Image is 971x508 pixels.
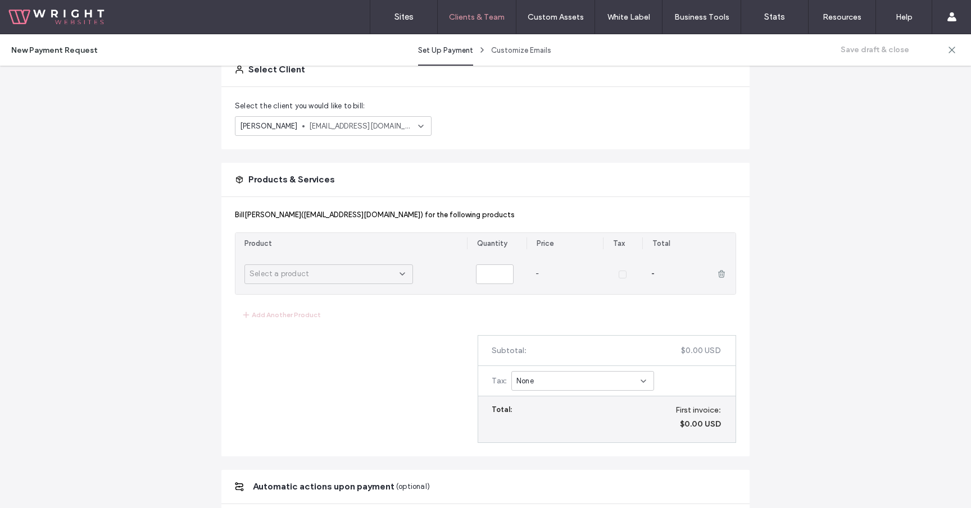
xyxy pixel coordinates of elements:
[240,121,298,132] span: [PERSON_NAME]
[248,173,335,186] span: Products & Services
[396,481,430,492] span: (optional)
[528,12,584,22] label: Custom Assets
[652,238,670,249] div: Total
[823,12,861,22] label: Resources
[492,376,507,386] span: Tax :
[244,238,272,249] div: Product
[492,346,527,355] span: Subtotal :
[249,268,309,280] span: Select a product
[244,210,301,219] span: [PERSON_NAME]
[235,210,736,219] div: Bill ([EMAIL_ADDRESS][DOMAIN_NAME]) for the following products
[607,12,650,22] label: White Label
[492,405,512,414] span: Total :
[516,376,534,387] span: None
[11,45,98,55] div: New Payment Request
[26,8,49,18] span: Help
[680,419,721,429] div: $0.00 USD
[651,269,655,278] span: -
[675,405,721,415] div: First invoice:
[394,12,414,22] label: Sites
[896,12,913,22] label: Help
[248,63,305,76] span: Select Client
[681,346,721,355] span: $0.00 USD
[418,34,473,66] div: Set Up Payment
[764,12,785,22] label: Stats
[449,12,505,22] label: Clients & Team
[477,238,507,249] div: Quantity
[235,100,365,112] span: Select the client you would like to bill:
[536,269,539,278] span: -
[309,121,413,132] span: [EMAIL_ADDRESS][DOMAIN_NAME]
[537,238,554,249] div: Price
[674,12,729,22] label: Business Tools
[613,238,625,249] div: Tax
[253,480,394,493] span: Automatic actions upon payment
